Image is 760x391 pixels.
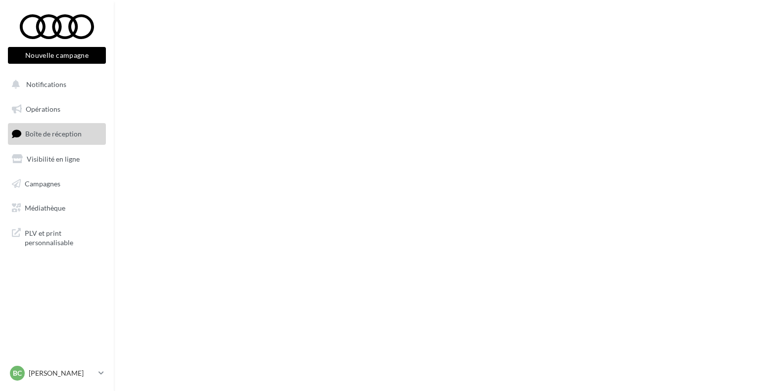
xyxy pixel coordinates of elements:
a: Médiathèque [6,198,108,218]
span: Boîte de réception [25,130,82,138]
a: Boîte de réception [6,123,108,144]
button: Nouvelle campagne [8,47,106,64]
span: Campagnes [25,179,60,187]
span: BC [13,368,22,378]
button: Notifications [6,74,104,95]
a: Campagnes [6,174,108,194]
a: Opérations [6,99,108,120]
a: BC [PERSON_NAME] [8,364,106,383]
a: PLV et print personnalisable [6,222,108,252]
span: Opérations [26,105,60,113]
span: Médiathèque [25,204,65,212]
span: PLV et print personnalisable [25,226,102,248]
span: Visibilité en ligne [27,155,80,163]
span: Notifications [26,80,66,88]
p: [PERSON_NAME] [29,368,95,378]
a: Visibilité en ligne [6,149,108,170]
